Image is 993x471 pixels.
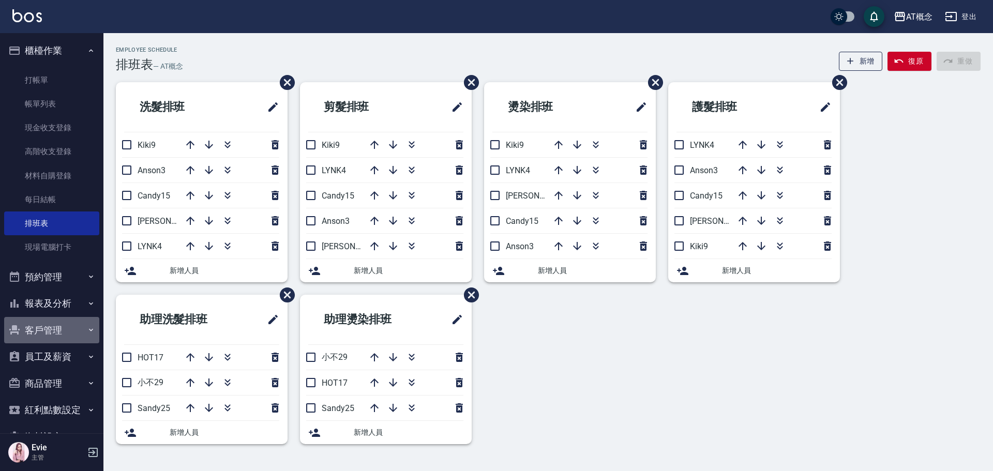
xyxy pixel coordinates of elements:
[890,6,937,27] button: AT概念
[308,88,415,126] h2: 剪髮排班
[4,116,99,140] a: 現金收支登錄
[506,216,538,226] span: Candy15
[690,216,757,226] span: [PERSON_NAME]2
[690,165,718,175] span: Anson3
[261,95,279,119] span: 修改班表的標題
[138,377,163,387] span: 小不29
[4,92,99,116] a: 帳單列表
[322,165,346,175] span: LYNK4
[261,307,279,332] span: 修改班表的標題
[4,423,99,450] button: 資料設定
[4,140,99,163] a: 高階收支登錄
[538,265,648,276] span: 新增人員
[322,378,348,388] span: HOT17
[941,7,981,26] button: 登出
[906,10,932,23] div: AT概念
[124,88,231,126] h2: 洗髮排班
[272,67,296,98] span: 刪除班表
[4,370,99,397] button: 商品管理
[722,265,832,276] span: 新增人員
[4,164,99,188] a: 材料自購登錄
[445,95,463,119] span: 修改班表的標題
[116,421,288,444] div: 新增人員
[864,6,884,27] button: save
[4,211,99,235] a: 排班表
[506,165,530,175] span: LYNK4
[170,265,279,276] span: 新增人員
[322,140,340,150] span: Kiki9
[813,95,832,119] span: 修改班表的標題
[492,88,599,126] h2: 燙染排班
[4,37,99,64] button: 櫃檯作業
[138,165,165,175] span: Anson3
[170,427,279,438] span: 新增人員
[138,140,156,150] span: Kiki9
[640,67,665,98] span: 刪除班表
[690,140,714,150] span: LYNK4
[138,216,204,226] span: [PERSON_NAME]2
[138,191,170,201] span: Candy15
[506,241,534,251] span: Anson3
[445,307,463,332] span: 修改班表的標題
[4,397,99,423] button: 紅利點數設定
[4,343,99,370] button: 員工及薪資
[668,259,840,282] div: 新增人員
[506,140,524,150] span: Kiki9
[138,403,170,413] span: Sandy25
[354,427,463,438] span: 新增人員
[322,352,348,362] span: 小不29
[690,241,708,251] span: Kiki9
[690,191,723,201] span: Candy15
[4,235,99,259] a: 現場電腦打卡
[824,67,849,98] span: 刪除班表
[506,191,573,201] span: [PERSON_NAME]2
[300,421,472,444] div: 新增人員
[116,259,288,282] div: 新增人員
[138,241,162,251] span: LYNK4
[116,47,183,53] h2: Employee Schedule
[116,57,153,72] h3: 排班表
[484,259,656,282] div: 新增人員
[4,188,99,211] a: 每日結帳
[676,88,783,126] h2: 護髮排班
[4,264,99,291] button: 預約管理
[887,52,931,71] button: 復原
[272,280,296,310] span: 刪除班表
[12,9,42,22] img: Logo
[839,52,883,71] button: 新增
[8,442,29,463] img: Person
[32,443,84,453] h5: Evie
[354,265,463,276] span: 新增人員
[629,95,648,119] span: 修改班表的標題
[138,353,163,362] span: HOT17
[153,61,183,72] h6: — AT概念
[4,290,99,317] button: 報表及分析
[322,216,350,226] span: Anson3
[322,403,354,413] span: Sandy25
[456,67,480,98] span: 刪除班表
[4,68,99,92] a: 打帳單
[4,317,99,344] button: 客戶管理
[322,191,354,201] span: Candy15
[322,241,388,251] span: [PERSON_NAME]2
[308,301,426,338] h2: 助理燙染排班
[456,280,480,310] span: 刪除班表
[124,301,242,338] h2: 助理洗髮排班
[32,453,84,462] p: 主管
[300,259,472,282] div: 新增人員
